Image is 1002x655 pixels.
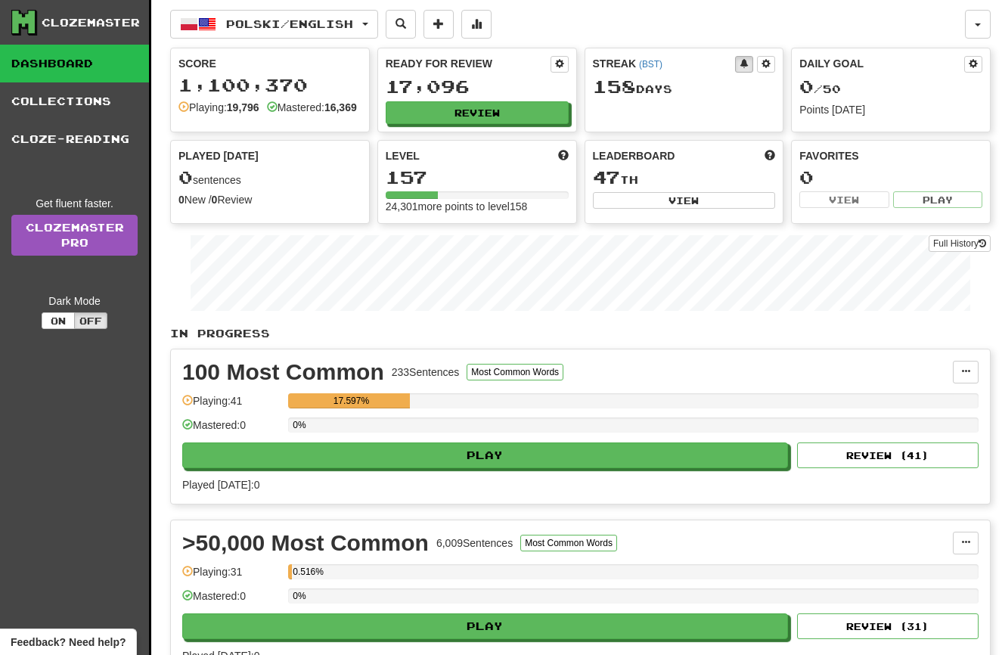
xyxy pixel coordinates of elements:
[799,56,964,73] div: Daily Goal
[178,194,185,206] strong: 0
[558,148,569,163] span: Score more points to level up
[929,235,991,252] button: Full History
[386,56,551,71] div: Ready for Review
[520,535,617,551] button: Most Common Words
[178,192,361,207] div: New / Review
[324,101,357,113] strong: 16,369
[593,168,776,188] div: th
[182,361,384,383] div: 100 Most Common
[267,100,357,115] div: Mastered:
[797,442,979,468] button: Review (41)
[182,418,281,442] div: Mastered: 0
[11,293,138,309] div: Dark Mode
[42,312,75,329] button: On
[593,76,636,97] span: 158
[42,15,140,30] div: Clozemaster
[178,148,259,163] span: Played [DATE]
[799,102,982,117] div: Points [DATE]
[436,535,513,551] div: 6,009 Sentences
[227,101,259,113] strong: 19,796
[386,10,416,39] button: Search sentences
[386,168,569,187] div: 157
[639,59,662,70] a: (BST)
[593,192,776,209] button: View
[593,56,736,71] div: Streak
[178,56,361,71] div: Score
[797,613,979,639] button: Review (31)
[392,365,460,380] div: 233 Sentences
[423,10,454,39] button: Add sentence to collection
[799,191,889,208] button: View
[893,191,982,208] button: Play
[386,199,569,214] div: 24,301 more points to level 158
[182,393,281,418] div: Playing: 41
[593,166,620,188] span: 47
[799,148,982,163] div: Favorites
[593,77,776,97] div: Day s
[178,76,361,95] div: 1,100,370
[293,393,409,408] div: 17.597%
[386,148,420,163] span: Level
[11,196,138,211] div: Get fluent faster.
[461,10,492,39] button: More stats
[11,215,138,256] a: ClozemasterPro
[170,10,378,39] button: Polski/English
[11,635,126,650] span: Open feedback widget
[386,101,569,124] button: Review
[182,532,429,554] div: >50,000 Most Common
[226,17,353,30] span: Polski / English
[765,148,775,163] span: This week in points, UTC
[182,479,259,491] span: Played [DATE]: 0
[386,77,569,96] div: 17,096
[799,168,982,187] div: 0
[178,168,361,188] div: sentences
[799,76,814,97] span: 0
[178,166,193,188] span: 0
[178,100,259,115] div: Playing:
[182,613,788,639] button: Play
[182,564,281,589] div: Playing: 31
[467,364,563,380] button: Most Common Words
[212,194,218,206] strong: 0
[182,442,788,468] button: Play
[182,588,281,613] div: Mastered: 0
[593,148,675,163] span: Leaderboard
[799,82,841,95] span: / 50
[170,326,991,341] p: In Progress
[74,312,107,329] button: Off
